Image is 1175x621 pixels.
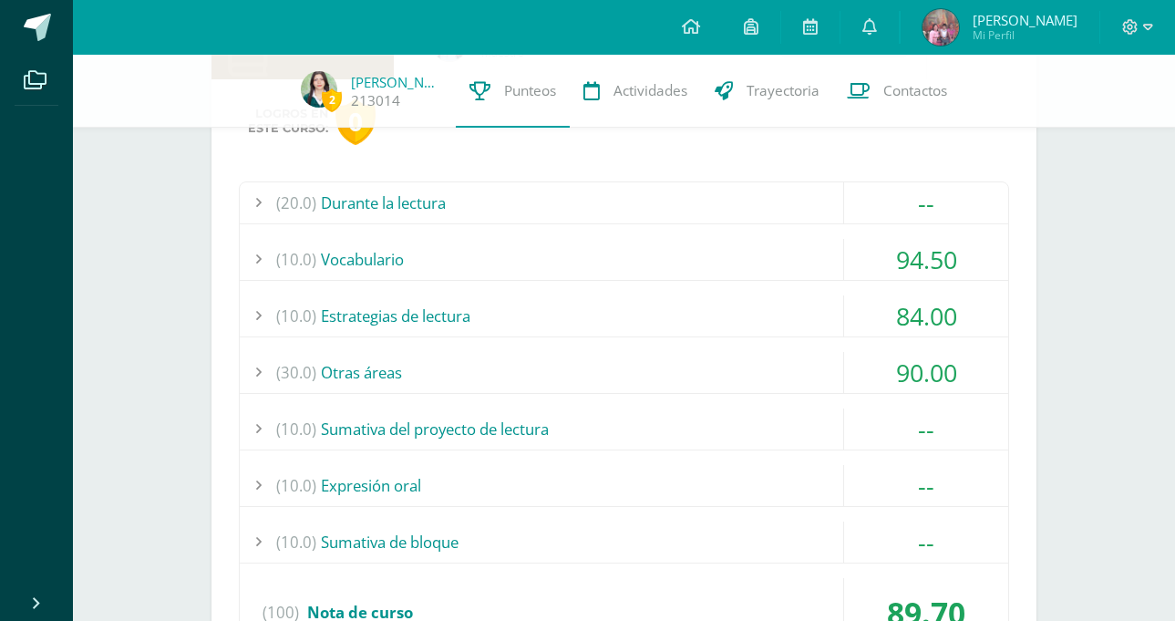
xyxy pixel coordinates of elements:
span: (10.0) [276,409,316,450]
div: 84.00 [844,295,1008,336]
a: 213014 [351,91,400,110]
div: Sumativa de bloque [240,522,1008,563]
span: Actividades [613,81,687,100]
div: -- [844,409,1008,450]
span: (30.0) [276,352,316,393]
span: Trayectoria [747,81,819,100]
img: 6cc98f2282567af98d954e4206a18671.png [301,71,337,108]
span: [PERSON_NAME] [973,11,1077,29]
span: (10.0) [276,295,316,336]
div: Otras áreas [240,352,1008,393]
a: Punteos [456,55,570,128]
a: [PERSON_NAME] [351,73,442,91]
img: 220c076b6306047aa4ad45b7e8690726.png [922,9,959,46]
div: Sumativa del proyecto de lectura [240,409,1008,450]
div: -- [844,465,1008,506]
div: -- [844,522,1008,563]
a: Trayectoria [701,55,833,128]
span: (20.0) [276,182,316,223]
span: 2 [322,88,342,111]
div: 90.00 [844,352,1008,393]
div: Estrategias de lectura [240,295,1008,336]
span: (10.0) [276,239,316,280]
span: Contactos [883,81,947,100]
div: Durante la lectura [240,182,1008,223]
a: Contactos [833,55,961,128]
div: -- [844,182,1008,223]
span: (10.0) [276,522,316,563]
span: Mi Perfil [973,27,1077,43]
div: Vocabulario [240,239,1008,280]
div: 94.50 [844,239,1008,280]
span: Punteos [504,81,556,100]
div: Expresión oral [240,465,1008,506]
a: Actividades [570,55,701,128]
span: (10.0) [276,465,316,506]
